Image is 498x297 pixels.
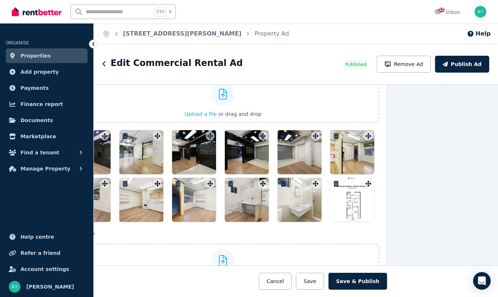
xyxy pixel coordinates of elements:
span: Marketplace [21,132,56,141]
span: Manage Property [21,164,70,173]
a: Marketplace [6,129,88,144]
span: Documents [21,116,53,125]
a: Add property [6,65,88,79]
button: Remove Ad [377,56,431,73]
span: Help centre [21,232,54,241]
button: Publish Ad [435,56,489,73]
button: Manage Property [6,161,88,176]
span: Published [345,62,367,67]
a: Account settings [6,262,88,276]
a: Finance report [6,97,88,111]
span: Finance report [21,100,63,109]
span: Add property [21,67,59,76]
button: Find a tenant [6,145,88,160]
span: [PERSON_NAME] [26,282,74,291]
span: ORGANISE [6,40,29,45]
span: Find a tenant [21,148,59,157]
a: Properties [6,48,88,63]
span: Payments [21,84,49,92]
a: Property Ad [254,30,289,37]
div: Inbox [434,8,460,16]
span: Account settings [21,265,69,274]
a: Help centre [6,230,88,244]
div: Open Intercom Messenger [473,272,491,290]
button: Upload a file or drag and drop [185,110,261,118]
a: Refer a friend [6,246,88,260]
span: or drag and drop [218,111,261,117]
img: RentBetter [12,6,62,17]
img: Anthony Yu [9,281,21,293]
a: Payments [6,81,88,95]
p: Floor plans [67,229,379,236]
a: [STREET_ADDRESS][PERSON_NAME] [123,30,241,37]
img: Anthony Yu [475,6,486,18]
span: Ctrl [155,7,166,16]
h1: Edit Commercial Rental Ad [111,57,243,69]
button: Save [296,273,324,290]
span: Properties [21,51,51,60]
span: Upload a file [185,111,217,117]
button: Cancel [259,273,291,290]
nav: Breadcrumb [94,23,298,44]
span: k [169,9,172,15]
span: Refer a friend [21,249,60,257]
span: 12 [439,8,445,12]
button: Save & Publish [328,273,387,290]
button: Help [467,29,491,38]
a: Documents [6,113,88,128]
